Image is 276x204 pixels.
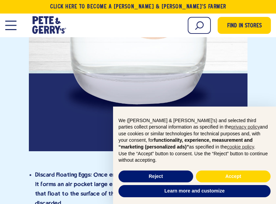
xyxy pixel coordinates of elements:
[118,117,271,151] p: We ([PERSON_NAME] & [PERSON_NAME]'s) and selected third parties collect personal information as s...
[118,185,271,197] button: Learn more and customize
[5,21,16,30] button: Open Mobile Menu Modal Dialog
[218,17,271,34] a: Find in Stores
[118,137,253,150] strong: functionality, experience, measurement and “marketing (personalized ads)”
[188,17,211,34] input: Search
[227,144,254,150] a: cookie policy
[231,124,260,130] a: privacy policy
[196,171,271,183] button: Accept
[118,151,271,164] p: Use the “Accept” button to consent. Use the “Reject” button to continue without accepting.
[227,22,262,31] span: Find in Stores
[118,171,193,183] button: Reject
